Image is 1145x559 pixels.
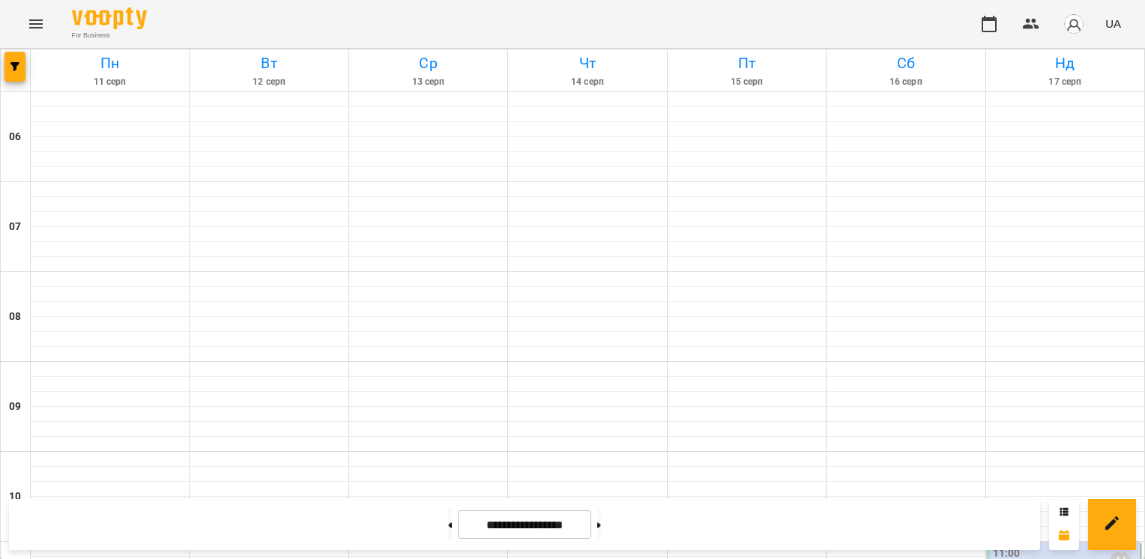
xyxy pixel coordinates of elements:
h6: 06 [9,129,21,145]
h6: 15 серп [670,75,824,89]
h6: 07 [9,219,21,235]
h6: 14 серп [510,75,664,89]
h6: Вт [192,52,345,75]
h6: 13 серп [351,75,505,89]
h6: 09 [9,399,21,415]
h6: Чт [510,52,664,75]
h6: 12 серп [192,75,345,89]
h6: 08 [9,309,21,325]
img: Voopty Logo [72,7,147,29]
h6: Пт [670,52,824,75]
span: For Business [72,31,147,40]
h6: Сб [829,52,982,75]
button: UA [1099,10,1127,37]
h6: Нд [988,52,1142,75]
h6: 17 серп [988,75,1142,89]
h6: Пн [33,52,187,75]
button: Menu [18,6,54,42]
span: UA [1105,16,1121,31]
h6: 10 [9,489,21,505]
h6: 16 серп [829,75,982,89]
img: avatar_s.png [1063,13,1084,34]
h6: 11 серп [33,75,187,89]
h6: Ср [351,52,505,75]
